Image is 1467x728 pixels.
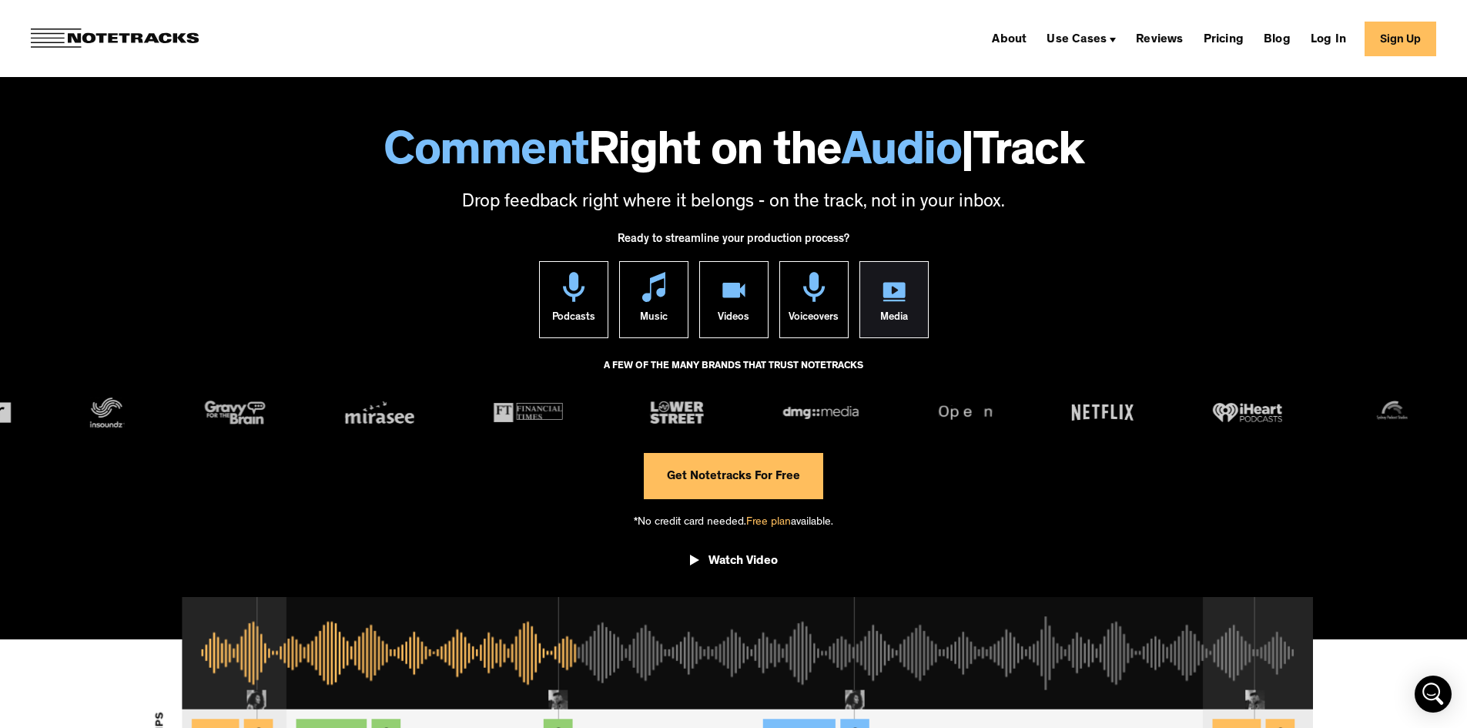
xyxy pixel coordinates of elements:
[961,131,973,179] span: |
[1130,26,1189,51] a: Reviews
[1040,26,1122,51] div: Use Cases
[604,354,863,395] div: A FEW OF THE MANY BRANDS THAT TRUST NOTETRACKS
[789,302,839,337] div: Voiceovers
[699,261,769,338] a: Videos
[1258,26,1297,51] a: Blog
[1365,22,1436,56] a: Sign Up
[618,224,849,261] div: Ready to streamline your production process?
[383,131,588,179] span: Comment
[640,302,668,337] div: Music
[708,554,778,569] div: Watch Video
[1197,26,1250,51] a: Pricing
[986,26,1033,51] a: About
[1305,26,1352,51] a: Log In
[634,499,833,543] div: *No credit card needed. available.
[690,542,778,585] a: open lightbox
[842,131,962,179] span: Audio
[15,190,1452,216] p: Drop feedback right where it belongs - on the track, not in your inbox.
[746,517,791,528] span: Free plan
[619,261,688,338] a: Music
[779,261,849,338] a: Voiceovers
[539,261,608,338] a: Podcasts
[15,131,1452,179] h1: Right on the Track
[1415,676,1452,713] div: Open Intercom Messenger
[718,302,749,337] div: Videos
[859,261,929,338] a: Media
[880,302,908,337] div: Media
[1047,34,1107,46] div: Use Cases
[552,302,595,337] div: Podcasts
[644,453,823,499] a: Get Notetracks For Free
